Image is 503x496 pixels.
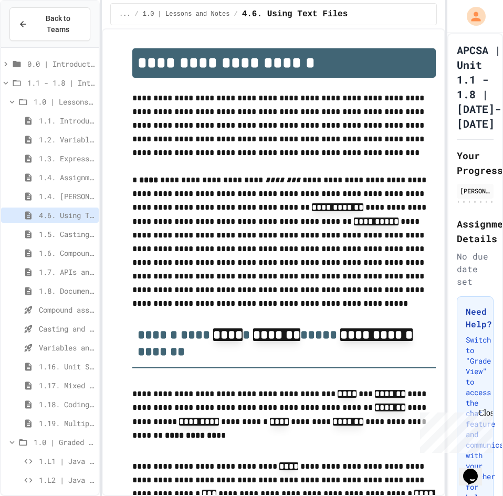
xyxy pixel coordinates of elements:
[456,4,488,28] div: My Account
[416,408,492,453] iframe: chat widget
[27,77,95,88] span: 1.1 - 1.8 | Introduction to Java
[39,153,95,164] span: 1.3. Expressions and Output [New]
[135,10,139,18] span: /
[39,456,95,467] span: 1.L1 | Java Basics - Fish Lab
[457,43,501,131] h1: APCSA | Unit 1.1 - 1.8 | [DATE]-[DATE]
[39,247,95,259] span: 1.6. Compound Assignment Operators
[457,250,494,288] div: No due date set
[39,229,95,240] span: 1.5. Casting and Ranges of Values
[39,172,95,183] span: 1.4. Assignment and Input
[39,134,95,145] span: 1.2. Variables and Data Types
[27,58,95,69] span: 0.0 | Introduction to APCSA
[39,323,95,334] span: Casting and Ranges of variables - Quiz
[143,10,230,18] span: 1.0 | Lessons and Notes
[460,186,490,195] div: [PERSON_NAME]
[39,399,95,410] span: 1.18. Coding Practice 1a (1.1-1.6)
[234,10,237,18] span: /
[39,361,95,372] span: 1.16. Unit Summary 1a (1.1-1.6)
[242,8,348,20] span: 4.6. Using Text Files
[39,380,95,391] span: 1.17. Mixed Up Code Practice 1.1-1.6
[34,96,95,107] span: 1.0 | Lessons and Notes
[119,10,131,18] span: ...
[457,216,494,246] h2: Assignment Details
[39,304,95,315] span: Compound assignment operators - Quiz
[39,115,95,126] span: 1.1. Introduction to Algorithms, Programming, and Compilers
[459,454,492,485] iframe: chat widget
[39,191,95,202] span: 1.4. [PERSON_NAME] and User Input
[34,13,81,35] span: Back to Teams
[39,266,95,277] span: 1.7. APIs and Libraries
[39,474,95,485] span: 1.L2 | Java Basics - Paragraphs Lab
[39,342,95,353] span: Variables and Data Types - Quiz
[9,7,90,41] button: Back to Teams
[39,210,95,221] span: 4.6. Using Text Files
[4,4,72,67] div: Chat with us now!Close
[457,148,494,178] h2: Your Progress
[39,418,95,429] span: 1.19. Multiple Choice Exercises for Unit 1a (1.1-1.6)
[34,437,95,448] span: 1.0 | Graded Labs
[466,305,485,330] h3: Need Help?
[39,285,95,296] span: 1.8. Documentation with Comments and Preconditions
